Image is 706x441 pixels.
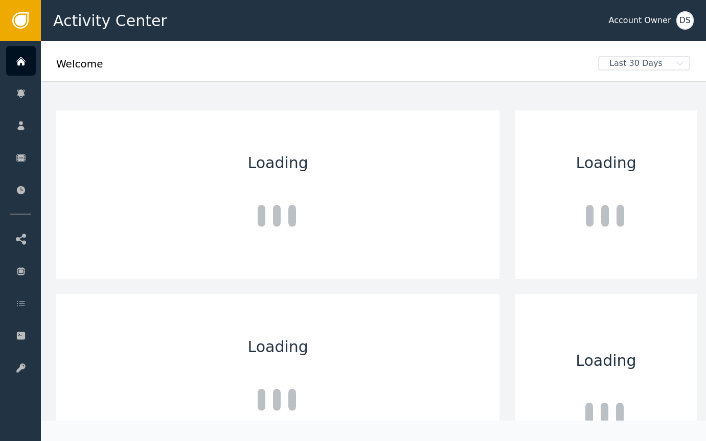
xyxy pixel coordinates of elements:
span: Loading [576,151,636,174]
button: Last 30 Days [591,56,697,71]
span: Loading [576,349,636,372]
div: Account Owner [609,14,671,27]
span: Loading [248,335,308,358]
div: Welcome [56,56,591,79]
button: DS [676,11,694,30]
span: Activity Center [53,9,167,32]
span: Loading [248,151,308,174]
span: Last 30 Days [599,57,673,69]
